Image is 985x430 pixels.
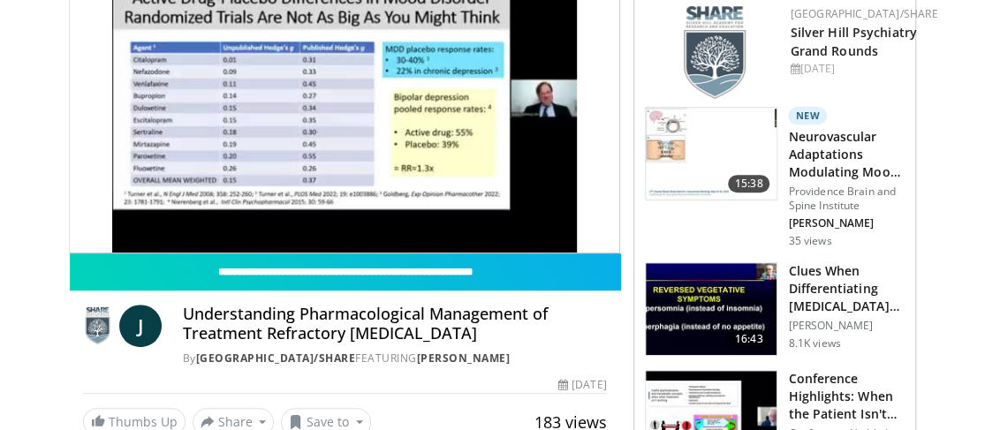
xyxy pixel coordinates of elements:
img: a6520382-d332-4ed3-9891-ee688fa49237.150x105_q85_crop-smart_upscale.jpg [646,263,777,355]
a: 15:38 New Neurovascular Adaptations Modulating Mood and Stress Responses Providence Brain and Spi... [645,107,905,248]
img: f8aaeb6d-318f-4fcf-bd1d-54ce21f29e87.png.150x105_q85_autocrop_double_scale_upscale_version-0.2.png [684,6,746,99]
p: [PERSON_NAME] [788,216,905,230]
a: [GEOGRAPHIC_DATA]/SHARE [790,6,937,21]
p: New [788,107,827,124]
p: Providence Brain and Spine Institute [788,185,905,213]
h3: Conference Highlights: When the Patient Isn't Getting Better - A Psy… [788,370,905,423]
img: Silver Hill Hospital/SHARE [83,305,112,347]
div: [DATE] [790,61,937,77]
a: Silver Hill Psychiatry Grand Rounds [790,24,916,59]
a: J [119,305,162,347]
span: 16:43 [728,330,770,348]
div: [DATE] [558,377,606,393]
p: [PERSON_NAME] [788,319,905,333]
a: 16:43 Clues When Differentiating [MEDICAL_DATA] from MDD [PERSON_NAME] 8.1K views [645,262,905,356]
p: 35 views [788,234,831,248]
a: [PERSON_NAME] [417,351,511,366]
img: 4562edde-ec7e-4758-8328-0659f7ef333d.150x105_q85_crop-smart_upscale.jpg [646,108,777,200]
h3: Neurovascular Adaptations Modulating Mood and Stress Responses [788,128,905,181]
p: 8.1K views [788,336,840,351]
div: By FEATURING [183,351,607,366]
span: 15:38 [728,175,770,192]
a: [GEOGRAPHIC_DATA]/SHARE [196,351,356,366]
h4: Understanding Pharmacological Management of Treatment Refractory [MEDICAL_DATA] [183,305,607,343]
h3: Clues When Differentiating [MEDICAL_DATA] from MDD [788,262,905,315]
